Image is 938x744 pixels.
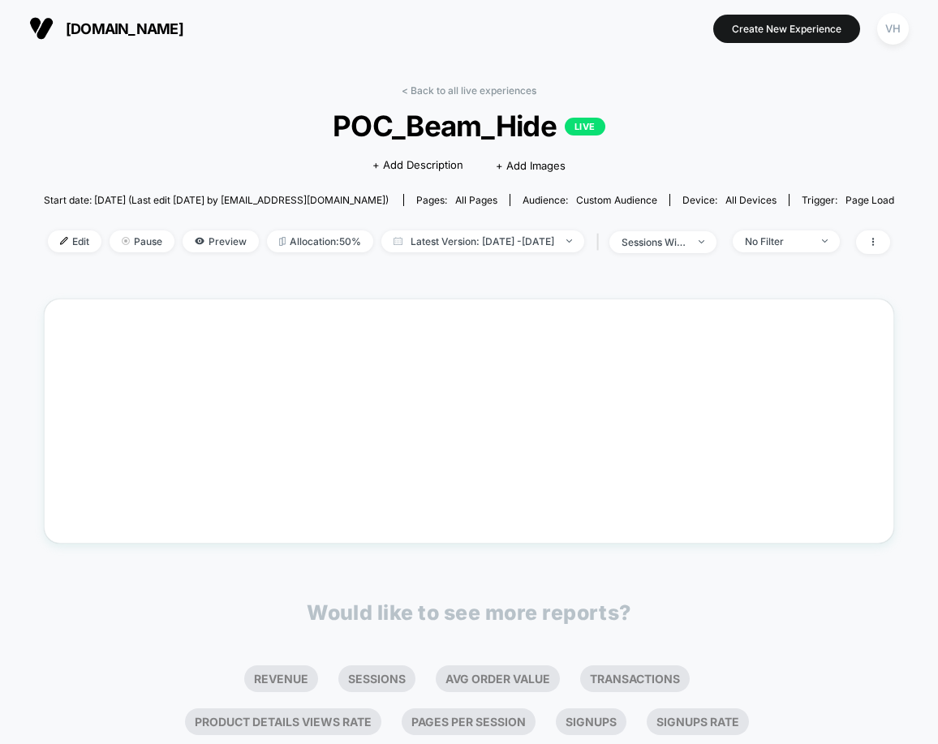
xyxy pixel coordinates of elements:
[576,194,657,206] span: Custom Audience
[877,13,909,45] div: VH
[110,230,174,252] span: Pause
[436,665,560,692] li: Avg Order Value
[822,239,828,243] img: end
[183,230,259,252] span: Preview
[29,16,54,41] img: Visually logo
[523,194,657,206] div: Audience:
[24,15,188,41] button: [DOMAIN_NAME]
[244,665,318,692] li: Revenue
[48,230,101,252] span: Edit
[622,236,686,248] div: sessions with impression
[267,230,373,252] span: Allocation: 50%
[338,665,415,692] li: Sessions
[745,235,810,247] div: No Filter
[713,15,860,43] button: Create New Experience
[872,12,914,45] button: VH
[66,20,183,37] span: [DOMAIN_NAME]
[845,194,894,206] span: Page Load
[592,230,609,254] span: |
[279,237,286,246] img: rebalance
[669,194,789,206] span: Device:
[647,708,749,735] li: Signups Rate
[394,237,402,245] img: calendar
[44,194,389,206] span: Start date: [DATE] (Last edit [DATE] by [EMAIL_ADDRESS][DOMAIN_NAME])
[496,159,566,172] span: + Add Images
[565,118,605,135] p: LIVE
[372,157,463,174] span: + Add Description
[60,237,68,245] img: edit
[402,84,536,97] a: < Back to all live experiences
[185,708,381,735] li: Product Details Views Rate
[566,239,572,243] img: end
[402,708,536,735] li: Pages Per Session
[556,708,626,735] li: Signups
[381,230,584,252] span: Latest Version: [DATE] - [DATE]
[122,237,130,245] img: end
[580,665,690,692] li: Transactions
[87,109,852,143] span: POC_Beam_Hide
[455,194,497,206] span: all pages
[725,194,777,206] span: all devices
[802,194,894,206] div: Trigger:
[416,194,497,206] div: Pages:
[307,600,631,625] p: Would like to see more reports?
[699,240,704,243] img: end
